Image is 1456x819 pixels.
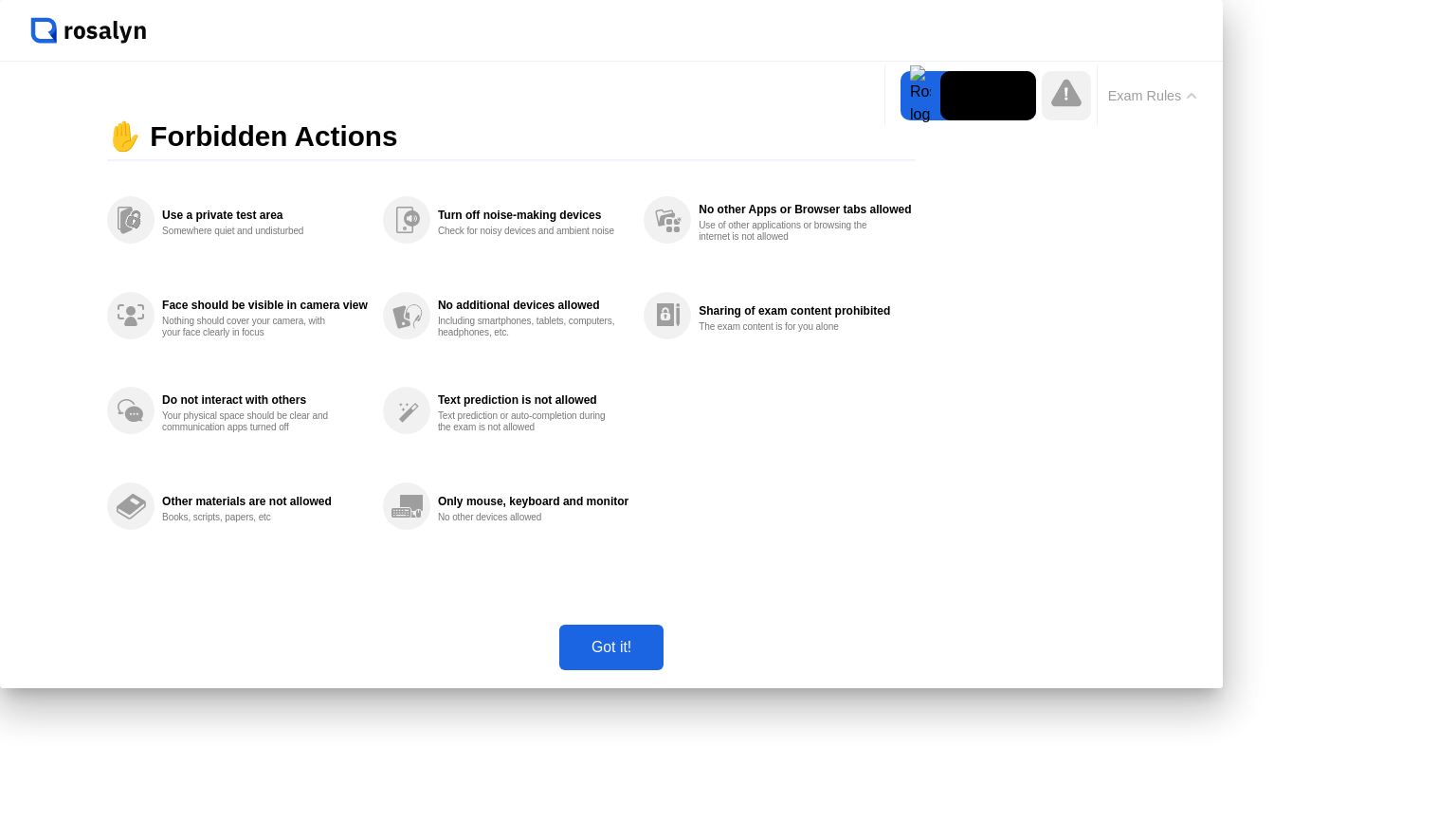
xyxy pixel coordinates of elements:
[438,226,617,237] div: Check for noisy devices and ambient noise
[162,209,368,222] div: Use a private test area
[107,114,915,161] div: ✋ Forbidden Actions
[438,410,617,433] div: Text prediction or auto-completion during the exam is not allowed
[438,316,617,338] div: Including smartphones, tablets, computers, headphones, etc.
[565,639,658,656] div: Got it!
[699,304,911,318] div: Sharing of exam content prohibited
[699,321,878,333] div: The exam content is for you alone
[162,512,341,523] div: Books, scripts, papers, etc
[438,393,628,407] div: Text prediction is not allowed
[162,410,341,433] div: Your physical space should be clear and communication apps turned off
[162,299,368,312] div: Face should be visible in camera view
[162,393,368,407] div: Do not interact with others
[699,203,911,216] div: No other Apps or Browser tabs allowed
[1102,87,1203,104] button: Exam Rules
[162,316,341,338] div: Nothing should cover your camera, with your face clearly in focus
[162,226,341,237] div: Somewhere quiet and undisturbed
[438,495,628,508] div: Only mouse, keyboard and monitor
[699,220,878,243] div: Use of other applications or browsing the internet is not allowed
[559,625,664,670] button: Got it!
[438,209,628,222] div: Turn off noise-making devices
[438,512,617,523] div: No other devices allowed
[438,299,628,312] div: No additional devices allowed
[162,495,368,508] div: Other materials are not allowed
